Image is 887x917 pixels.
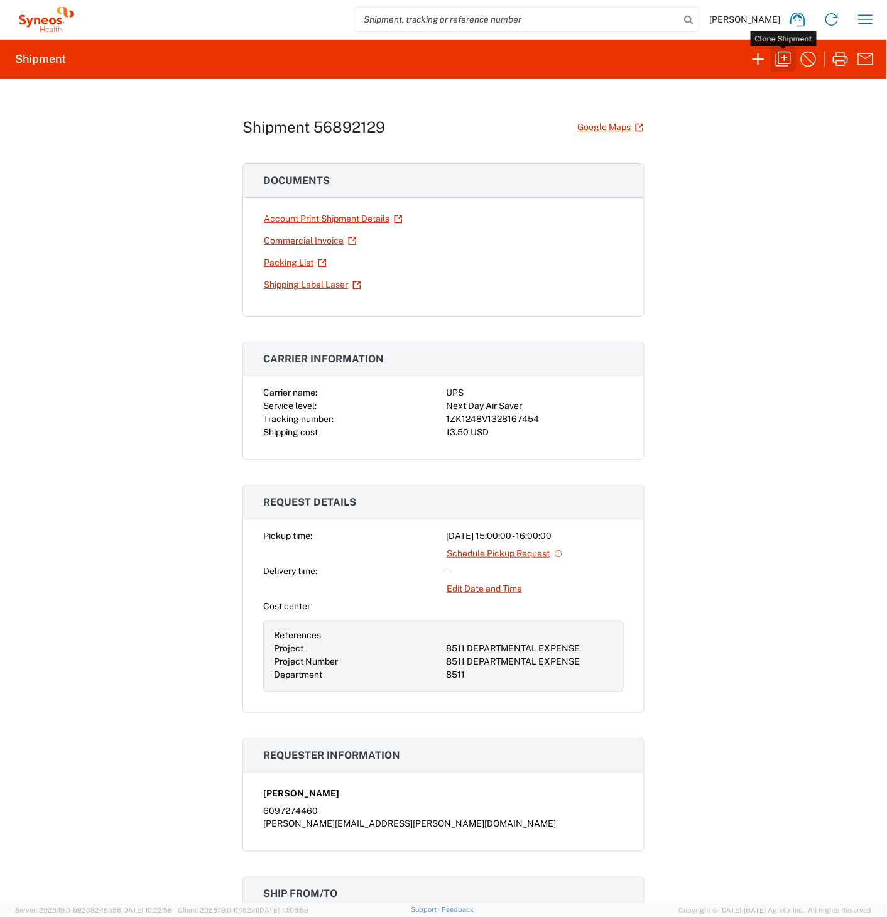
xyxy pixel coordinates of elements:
[446,668,613,681] div: 8511
[274,642,441,655] div: Project
[121,907,172,914] span: [DATE] 10:22:58
[263,496,356,508] span: Request details
[442,906,474,914] a: Feedback
[274,630,321,640] span: References
[446,529,624,543] div: [DATE] 15:00:00 - 16:00:00
[263,414,334,424] span: Tracking number:
[263,531,312,541] span: Pickup time:
[178,907,308,914] span: Client: 2025.19.0-1f462a1
[263,353,384,365] span: Carrier information
[263,805,624,818] div: 6097274460
[446,578,523,600] a: Edit Date and Time
[263,427,318,437] span: Shipping cost
[263,601,310,611] span: Cost center
[577,116,645,138] a: Google Maps
[446,642,613,655] div: 8511 DEPARTMENTAL EXPENSE
[263,388,317,398] span: Carrier name:
[446,386,624,399] div: UPS
[263,566,317,576] span: Delivery time:
[446,655,613,668] div: 8511 DEPARTMENTAL EXPENSE
[263,274,362,296] a: Shipping Label Laser
[446,413,624,426] div: 1ZK1248V1328167454
[15,907,172,914] span: Server: 2025.19.0-b9208248b56
[446,399,624,413] div: Next Day Air Saver
[263,230,357,252] a: Commercial Invoice
[263,787,339,800] span: [PERSON_NAME]
[263,749,400,761] span: Requester information
[274,655,441,668] div: Project Number
[258,907,308,914] span: [DATE] 10:06:59
[263,252,327,274] a: Packing List
[354,8,680,31] input: Shipment, tracking or reference number
[709,14,781,25] span: [PERSON_NAME]
[242,118,385,136] h1: Shipment 56892129
[263,208,403,230] a: Account Print Shipment Details
[411,906,442,914] a: Support
[446,426,624,439] div: 13.50 USD
[263,401,317,411] span: Service level:
[446,543,563,565] a: Schedule Pickup Request
[263,175,330,187] span: Documents
[263,888,337,900] span: Ship from/to
[678,905,872,916] span: Copyright © [DATE]-[DATE] Agistix Inc., All Rights Reserved
[263,818,624,831] div: [PERSON_NAME][EMAIL_ADDRESS][PERSON_NAME][DOMAIN_NAME]
[446,565,624,578] div: -
[274,668,441,681] div: Department
[15,52,66,67] h2: Shipment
